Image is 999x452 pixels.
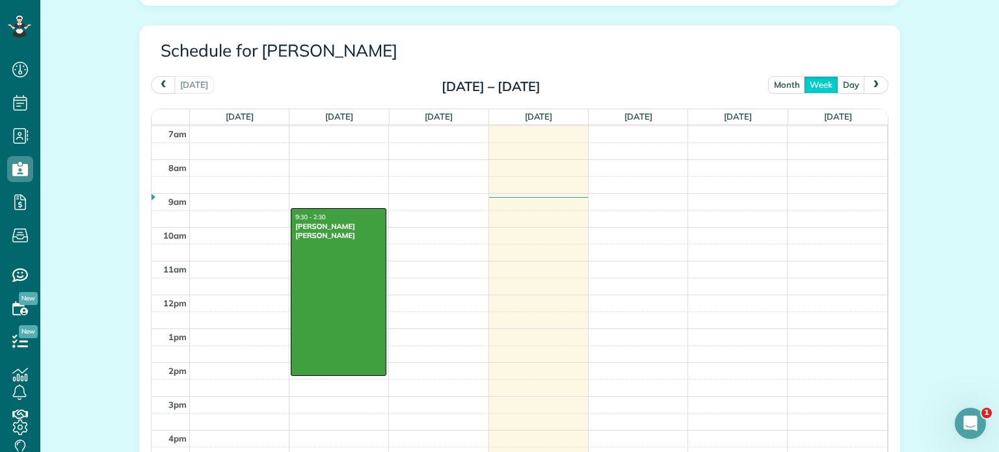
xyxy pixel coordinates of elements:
[824,111,852,122] span: [DATE]
[19,292,38,305] span: New
[295,214,326,221] span: 9:30 - 2:30
[624,111,652,122] span: [DATE]
[525,111,553,122] span: [DATE]
[804,76,838,94] button: week
[161,42,879,60] h3: Schedule for [PERSON_NAME]
[410,79,572,94] h2: [DATE] – [DATE]
[163,298,187,308] span: 12pm
[425,111,453,122] span: [DATE]
[864,76,888,94] button: next
[981,408,992,418] span: 1
[163,264,187,274] span: 11am
[724,111,752,122] span: [DATE]
[168,163,187,173] span: 8am
[174,76,214,94] button: [DATE]
[325,111,353,122] span: [DATE]
[837,76,865,94] button: day
[768,76,806,94] button: month
[168,129,187,139] span: 7am
[168,196,187,207] span: 9am
[168,399,187,410] span: 3pm
[955,408,986,439] iframe: Intercom live chat
[168,332,187,342] span: 1pm
[168,433,187,444] span: 4pm
[168,366,187,376] span: 2pm
[19,325,38,338] span: New
[291,208,386,376] a: 9:30 - 2:30[PERSON_NAME] [PERSON_NAME]
[226,111,254,122] span: [DATE]
[163,230,187,241] span: 10am
[295,222,382,241] div: [PERSON_NAME] [PERSON_NAME]
[151,76,176,94] button: prev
